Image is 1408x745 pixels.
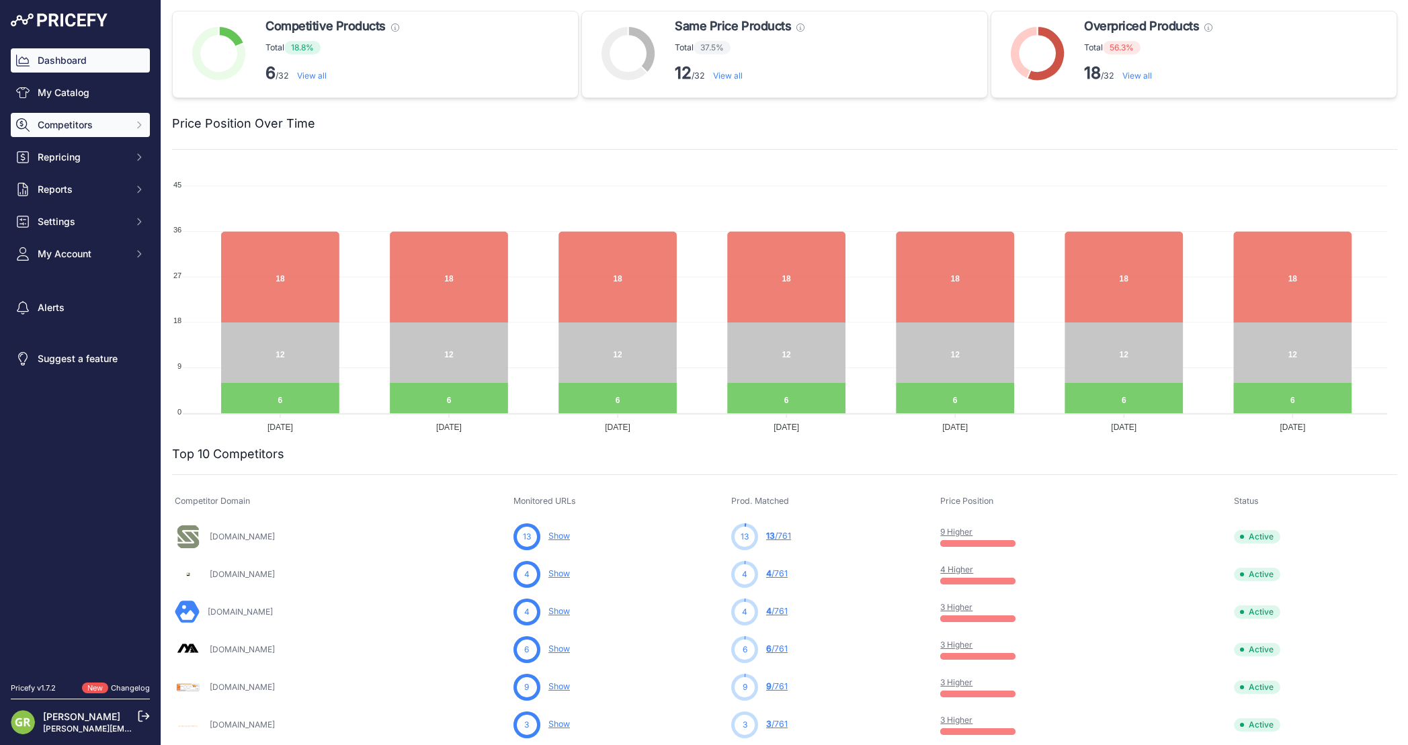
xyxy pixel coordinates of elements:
span: 4 [766,568,772,578]
tspan: [DATE] [774,423,799,432]
span: 9 [766,681,772,691]
img: Pricefy Logo [11,13,108,27]
a: [DOMAIN_NAME] [210,644,275,654]
span: Status [1234,496,1259,506]
p: Total [265,41,399,54]
tspan: [DATE] [942,423,968,432]
span: 4 [524,568,530,580]
a: 4 Higher [940,564,973,574]
a: My Catalog [11,81,150,105]
a: Show [548,719,570,729]
span: Active [1234,568,1280,581]
tspan: [DATE] [267,423,293,432]
span: 13 [766,531,775,541]
h2: Price Position Over Time [172,114,315,133]
button: Repricing [11,145,150,169]
a: 3 Higher [940,640,972,650]
span: Active [1234,718,1280,732]
a: Dashboard [11,48,150,73]
a: Show [548,644,570,654]
span: My Account [38,247,126,261]
span: Competitive Products [265,17,386,36]
button: My Account [11,242,150,266]
a: 9 Higher [940,527,972,537]
span: Active [1234,530,1280,543]
span: Active [1234,643,1280,656]
a: Show [548,606,570,616]
span: 18.8% [284,41,321,54]
span: 9 [524,681,529,693]
button: Reports [11,177,150,202]
tspan: 18 [173,316,181,324]
a: [DOMAIN_NAME] [210,531,275,541]
a: 13/761 [766,531,791,541]
span: 37.5% [694,41,731,54]
p: /32 [1084,62,1212,84]
span: Repricing [38,150,126,164]
span: 6 [743,644,747,656]
a: 3 Higher [940,715,972,725]
span: Overpriced Products [1084,17,1199,36]
tspan: [DATE] [436,423,462,432]
a: [DOMAIN_NAME] [208,607,273,617]
a: 6/761 [766,644,788,654]
tspan: [DATE] [1111,423,1136,432]
a: 3/761 [766,719,788,729]
span: 56.3% [1103,41,1141,54]
a: 4/761 [766,606,788,616]
tspan: 9 [177,362,181,370]
a: [PERSON_NAME] [43,711,120,722]
span: 13 [523,531,531,543]
span: Price Position [940,496,993,506]
a: 3 Higher [940,602,972,612]
a: Show [548,681,570,691]
span: 4 [742,606,747,618]
p: /32 [265,62,399,84]
strong: 6 [265,63,276,83]
span: Competitor Domain [175,496,250,506]
span: 4 [766,606,772,616]
a: View all [713,71,743,81]
span: 3 [524,719,529,731]
a: [PERSON_NAME][EMAIL_ADDRESS][DOMAIN_NAME] [43,724,250,734]
span: Competitors [38,118,126,132]
h2: Top 10 Competitors [172,445,284,464]
span: Prod. Matched [731,496,789,506]
span: Reports [38,183,126,196]
a: Changelog [111,683,150,693]
tspan: 27 [173,271,181,279]
a: [DOMAIN_NAME] [210,719,275,730]
span: New [82,683,108,694]
a: [DOMAIN_NAME] [210,682,275,692]
span: 4 [742,568,747,580]
nav: Sidebar [11,48,150,666]
a: [DOMAIN_NAME] [210,569,275,579]
tspan: [DATE] [1280,423,1305,432]
a: 3 Higher [940,677,972,687]
a: Suggest a feature [11,347,150,371]
span: 13 [741,531,749,543]
div: Pricefy v1.7.2 [11,683,56,694]
a: 4/761 [766,568,788,578]
button: Competitors [11,113,150,137]
p: Total [1084,41,1212,54]
tspan: [DATE] [605,423,630,432]
tspan: 36 [173,226,181,234]
a: Show [548,568,570,578]
p: /32 [675,62,804,84]
strong: 18 [1084,63,1101,83]
button: Settings [11,210,150,234]
span: Monitored URLs [513,496,576,506]
a: Show [548,531,570,541]
a: View all [1122,71,1152,81]
span: Active [1234,681,1280,694]
span: 6 [766,644,772,654]
span: Settings [38,215,126,228]
span: 3 [743,719,747,731]
span: Same Price Products [675,17,791,36]
span: 6 [524,644,529,656]
a: View all [297,71,327,81]
tspan: 0 [177,408,181,416]
span: 9 [743,681,747,693]
tspan: 45 [173,181,181,189]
